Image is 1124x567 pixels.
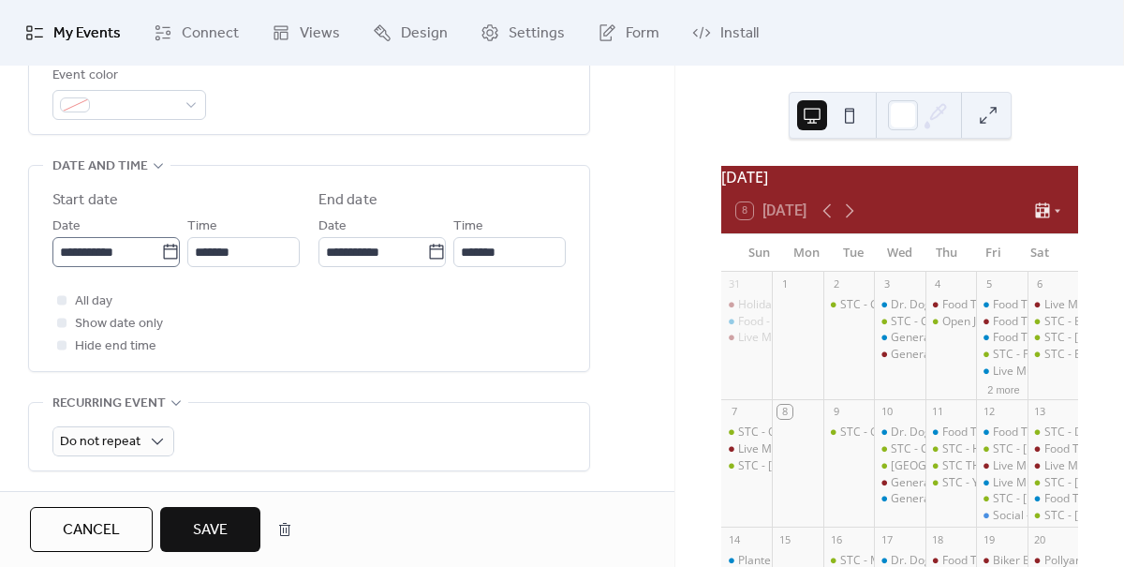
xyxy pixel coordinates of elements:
[829,405,843,419] div: 9
[880,405,894,419] div: 10
[1028,297,1078,313] div: Live Music- InFunktious Duo - Lemont @ Sat Sep 6, 2025 2pm - 5pm (CDT)
[823,297,874,313] div: STC - General Knowledge Trivia @ Tue Sep 2, 2025 7pm - 9pm (CDT)
[925,441,976,457] div: STC - Happy Lobster @ Thu Sep 11, 2025 5pm - 9pm (CDT)
[52,393,166,415] span: Recurring event
[626,22,659,45] span: Form
[874,314,924,330] div: STC - Charity Bike Ride with Sammy's Bikes @ Weekly from 6pm to 7:30pm on Wednesday from Wed May ...
[777,405,791,419] div: 8
[931,405,945,419] div: 11
[1028,475,1078,491] div: STC - Billy Denton @ Sat Sep 13, 2025 2pm - 5pm (CDT)
[976,508,1027,524] div: Social - Magician Pat Flanagan @ Fri Sep 12, 2025 8pm - 10:30pm (CDT)
[1028,508,1078,524] div: STC - Matt Keen Band @ Sat Sep 13, 2025 7pm - 10pm (CDT)
[584,7,673,58] a: Form
[11,7,135,58] a: My Events
[727,277,741,291] div: 31
[777,532,791,546] div: 15
[1028,425,1078,440] div: STC - Dark Horse Grill @ Sat Sep 13, 2025 1pm - 5pm (CDT)
[880,532,894,546] div: 17
[182,22,239,45] span: Connect
[976,314,1027,330] div: Food Truck - Pizza 750 - Lemont @ Fri Sep 5, 2025 5pm - 9pm (CDT)
[877,234,924,272] div: Wed
[678,7,773,58] a: Install
[1028,314,1078,330] div: STC - Brew Town Bites @ Sat Sep 6, 2025 2pm - 7pm (CDT)
[453,216,483,238] span: Time
[1028,347,1078,363] div: STC - EXHALE @ Sat Sep 6, 2025 7pm - 10pm (CDT)
[874,347,924,363] div: General Knowledge Trivia - Lemont @ Wed Sep 3, 2025 7pm - 9pm (CDT)
[925,458,976,474] div: STC THEME NIGHT - YACHT ROCK @ Thu Sep 11, 2025 6pm - 10pm (CDT)
[925,314,976,330] div: Open Jam with Sam Wyatt @ STC @ Thu Sep 4, 2025 7pm - 11pm (CDT)
[976,347,1027,363] div: STC - Four Ds BBQ @ Fri Sep 5, 2025 5pm - 9pm (CDT)
[925,425,976,440] div: Food Truck - Dr Dogs - Roselle @ Thu Sep 11, 2025 5pm - 9pm (CDT)
[721,166,1078,188] div: [DATE]
[925,297,976,313] div: Food Truck - Tacos Los Jarochitos - Lemont @ Thu Sep 4, 2025 5pm - 9pm (CDT)
[1028,441,1078,457] div: Food Truck - Happy Times - Lemont @ Sat Sep 13, 2025 2pm - 6pm (CDT)
[721,297,772,313] div: Holiday Taproom Hours 12pm -10pm @ Sun Aug 31, 2025
[52,189,118,212] div: Start date
[721,425,772,440] div: STC - Outdoor Doggie Dining class @ 1pm - 2:30pm (CDT)
[738,441,1034,457] div: Live Music - [PERSON_NAME] @ [DATE] 2pm - 4pm (CDT)
[874,297,924,313] div: Dr. Dog’s Food Truck - Roselle @ Weekly from 6pm to 9pm
[721,314,772,330] div: Food - Good Stuff Eats - Roselle @ Sun Aug 31, 2025 1pm - 4pm (CDT)
[923,234,969,272] div: Thu
[874,425,924,440] div: Dr. Dog’s Food Truck - Roselle @ Weekly from 6pm to 9pm
[736,234,783,272] div: Sun
[874,491,924,507] div: General Knowledge Trivia - Roselle @ Wed Sep 10, 2025 7pm - 9pm (CDT)
[509,22,565,45] span: Settings
[976,297,1027,313] div: Food Truck - Koris Koop -Roselle @ Fri Sep 5, 2025 5pm - 9pm (CDT)
[140,7,253,58] a: Connect
[187,216,217,238] span: Time
[969,234,1016,272] div: Fri
[53,22,121,45] span: My Events
[300,22,340,45] span: Views
[976,364,1027,380] div: Live Music - Billy Denton - Roselle @ Fri Sep 5, 2025 7pm - 10pm (CDT)
[976,458,1027,474] div: Live Music - Dan Colles - Lemont @ Fri Sep 12, 2025 7pm - 10pm (CDT)
[720,22,759,45] span: Install
[60,429,140,455] span: Do not repeat
[1016,234,1063,272] div: Sat
[976,475,1027,491] div: Live Music - JD Kostyk - Roselle @ Fri Sep 12, 2025 7pm - 10pm (CDT)
[982,532,996,546] div: 19
[466,7,579,58] a: Settings
[976,491,1027,507] div: STC - Warren Douglas Band @ Fri Sep 12, 2025 7pm - 10pm (CDT)
[830,234,877,272] div: Tue
[318,216,347,238] span: Date
[1033,405,1047,419] div: 13
[931,277,945,291] div: 4
[976,441,1027,457] div: STC - Pierogi Rig @ Fri Sep 12, 2025 5pm - 9pm (CDT)
[30,507,153,552] button: Cancel
[874,441,924,457] div: STC - Charity Bike Ride with Sammy's Bikes @ Weekly from 6pm to 7:30pm on Wednesday from Wed May ...
[721,458,772,474] div: STC - Hunt House Creative Arts Center Adult Band Showcase @ Sun Sep 7, 2025 5pm - 7pm (CDT)STC - ...
[738,330,1034,346] div: Live Music - [PERSON_NAME] @ [DATE] 2pm - 5pm (CDT)
[1028,491,1078,507] div: Food Truck - Chuck’s Wood Fired Pizza - Roselle @ Sat Sep 13, 2025 5pm - 8pm (CST)
[727,405,741,419] div: 7
[75,336,156,358] span: Hide end time
[777,277,791,291] div: 1
[823,425,874,440] div: STC - General Knowledge Trivia @ Tue Sep 9, 2025 7pm - 9pm (CDT)
[727,532,741,546] div: 14
[874,475,924,491] div: General Knowledge Trivia - Lemont @ Wed Sep 10, 2025 7pm - 9pm (CDT)
[318,189,377,212] div: End date
[721,441,772,457] div: Live Music - Dylan Raymond - Lemont @ Sun Sep 7, 2025 2pm - 4pm (CDT)
[738,425,1038,440] div: STC - Outdoor Doggie Dining class @ 1pm - 2:30pm (CDT)
[829,277,843,291] div: 2
[401,22,448,45] span: Design
[258,7,354,58] a: Views
[829,532,843,546] div: 16
[359,7,462,58] a: Design
[1033,532,1047,546] div: 20
[193,519,228,542] span: Save
[63,519,120,542] span: Cancel
[976,425,1027,440] div: Food Truck - Da Wing Wagon/ Launch party - Roselle @ Fri Sep 12, 2025 5pm - 9pm (CDT)
[52,156,148,178] span: Date and time
[976,330,1027,346] div: Food Truck- Uncle Cams Sandwiches - Roselle @ Fri Sep 5, 2025 5pm - 9pm (CDT)
[52,65,202,87] div: Event color
[75,313,163,336] span: Show date only
[721,330,772,346] div: Live Music - Shawn Salmon - Lemont @ Sun Aug 31, 2025 2pm - 5pm (CDT)
[160,507,260,552] button: Save
[931,532,945,546] div: 18
[738,314,1044,330] div: Food - Good Stuff Eats - Roselle @ [DATE] 1pm - 4pm (CDT)
[980,380,1027,396] button: 2 more
[874,458,924,474] div: STC - Stadium Street Eats @ Wed Sep 10, 2025 6pm - 9pm (CDT)
[1028,330,1078,346] div: STC - Terry Byrne @ Sat Sep 6, 2025 2pm - 5pm (CDT)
